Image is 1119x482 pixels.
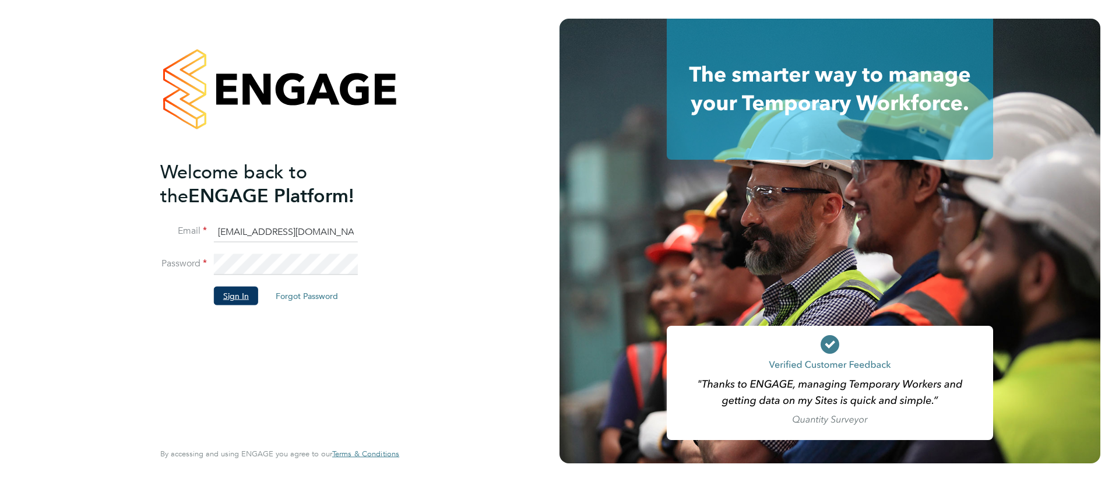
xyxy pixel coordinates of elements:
span: Welcome back to the [160,160,307,207]
label: Password [160,258,207,270]
a: Terms & Conditions [332,449,399,459]
span: By accessing and using ENGAGE you agree to our [160,449,399,459]
h2: ENGAGE Platform! [160,160,388,207]
button: Forgot Password [266,287,347,305]
input: Enter your work email... [214,221,358,242]
label: Email [160,225,207,237]
button: Sign In [214,287,258,305]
